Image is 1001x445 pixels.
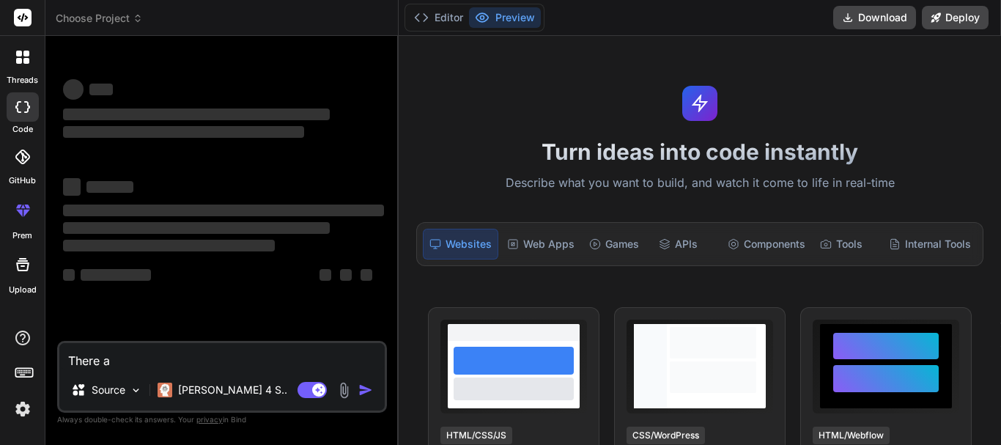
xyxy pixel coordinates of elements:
img: settings [10,397,35,422]
button: Download [833,6,916,29]
label: GitHub [9,174,36,187]
span: ‌ [63,269,75,281]
span: ‌ [63,79,84,100]
img: Pick Models [130,384,142,397]
img: Claude 4 Sonnet [158,383,172,397]
div: Tools [814,229,880,260]
label: threads [7,74,38,87]
span: ‌ [63,126,304,138]
div: Websites [423,229,498,260]
button: Editor [408,7,469,28]
img: attachment [336,382,352,399]
span: ‌ [89,84,113,95]
p: Always double-check its answers. Your in Bind [57,413,387,427]
label: prem [12,229,32,242]
span: ‌ [361,269,372,281]
span: ‌ [86,181,133,193]
button: Deploy [922,6,989,29]
div: Games [583,229,649,260]
div: Internal Tools [883,229,977,260]
label: Upload [9,284,37,296]
span: ‌ [319,269,331,281]
span: ‌ [340,269,352,281]
img: icon [358,383,373,397]
div: HTML/Webflow [813,427,890,444]
span: ‌ [63,240,275,251]
span: privacy [196,415,223,424]
span: ‌ [63,222,330,234]
h1: Turn ideas into code instantly [407,139,992,165]
span: ‌ [63,205,384,216]
div: HTML/CSS/JS [440,427,512,444]
label: code [12,123,33,136]
p: [PERSON_NAME] 4 S.. [178,383,287,397]
span: ‌ [63,178,81,196]
p: Describe what you want to build, and watch it come to life in real-time [407,174,992,193]
p: Source [92,383,125,397]
div: APIs [653,229,719,260]
button: Preview [469,7,541,28]
textarea: There a [59,343,385,369]
div: Components [722,229,811,260]
span: ‌ [81,269,151,281]
span: ‌ [63,109,330,120]
span: Choose Project [56,11,143,26]
div: Web Apps [501,229,580,260]
div: CSS/WordPress [627,427,705,444]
